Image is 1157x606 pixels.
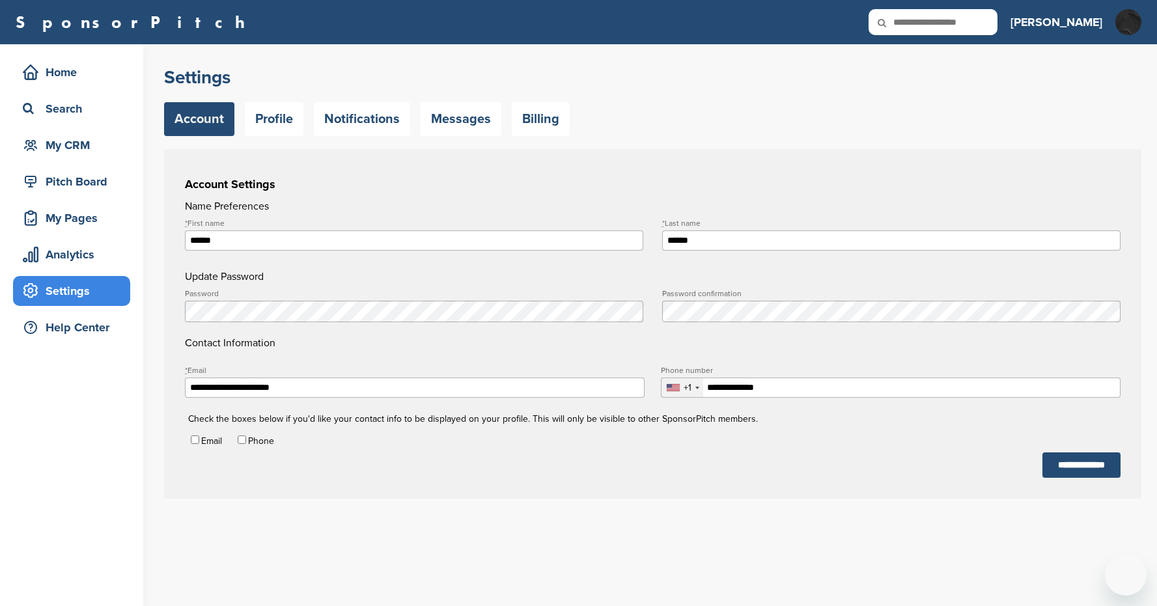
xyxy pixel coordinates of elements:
[662,378,703,397] div: Selected country
[13,276,130,306] a: Settings
[1105,554,1147,596] iframe: Button to launch messaging window
[185,219,188,228] abbr: required
[185,290,643,297] label: Password
[201,435,222,447] label: Email
[662,290,1121,297] label: Password confirmation
[13,57,130,87] a: Home
[684,383,691,393] div: +1
[185,199,1121,214] h4: Name Preferences
[164,102,234,136] a: Account
[20,206,130,230] div: My Pages
[185,290,1121,351] h4: Contact Information
[185,175,1121,193] h3: Account Settings
[662,219,665,228] abbr: required
[20,133,130,157] div: My CRM
[16,14,253,31] a: SponsorPitch
[662,219,1121,227] label: Last name
[20,279,130,303] div: Settings
[421,102,501,136] a: Messages
[13,203,130,233] a: My Pages
[164,66,1141,89] h2: Settings
[1011,8,1102,36] a: [PERSON_NAME]
[20,170,130,193] div: Pitch Board
[512,102,570,136] a: Billing
[13,130,130,160] a: My CRM
[185,269,1121,284] h4: Update Password
[185,366,645,374] label: Email
[13,312,130,342] a: Help Center
[20,243,130,266] div: Analytics
[248,435,274,447] label: Phone
[13,240,130,269] a: Analytics
[185,219,643,227] label: First name
[20,61,130,84] div: Home
[661,366,1121,374] label: Phone number
[245,102,303,136] a: Profile
[314,102,410,136] a: Notifications
[20,316,130,339] div: Help Center
[20,97,130,120] div: Search
[13,94,130,124] a: Search
[185,366,188,375] abbr: required
[13,167,130,197] a: Pitch Board
[1011,13,1102,31] h3: [PERSON_NAME]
